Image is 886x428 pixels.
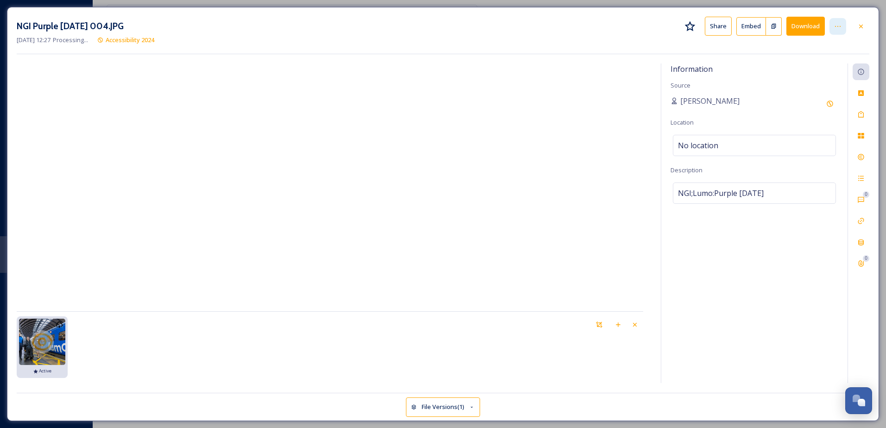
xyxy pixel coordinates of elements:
span: Location [671,118,694,126]
span: Source [671,81,690,89]
div: 0 [863,255,869,262]
span: [DATE] 12:27 [17,36,51,44]
span: Information [671,64,713,74]
span: [PERSON_NAME] [680,95,740,107]
span: NGI;Lumo:Purple [DATE] [678,188,764,199]
button: Download [786,17,825,36]
span: Accessibility 2024 [106,36,154,44]
span: Active [39,368,51,374]
button: Share [705,17,732,36]
button: Embed [736,17,766,36]
div: 0 [863,191,869,198]
span: Processing... [53,36,88,44]
button: Open Chat [845,387,872,414]
span: Description [671,166,702,174]
button: File Versions(1) [406,397,480,416]
h3: NGI Purple [DATE] 004.JPG [17,19,124,33]
span: No location [678,140,718,151]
